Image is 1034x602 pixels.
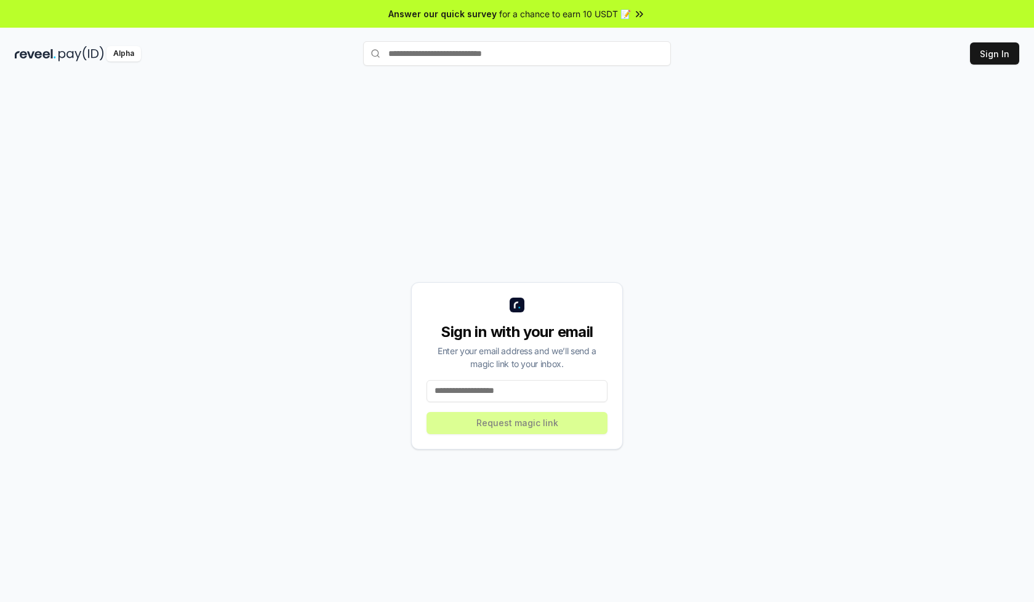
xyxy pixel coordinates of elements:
[58,46,104,61] img: pay_id
[970,42,1019,65] button: Sign In
[499,7,631,20] span: for a chance to earn 10 USDT 📝
[388,7,497,20] span: Answer our quick survey
[510,298,524,312] img: logo_small
[15,46,56,61] img: reveel_dark
[427,322,607,342] div: Sign in with your email
[427,344,607,370] div: Enter your email address and we’ll send a magic link to your inbox.
[106,46,141,61] div: Alpha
